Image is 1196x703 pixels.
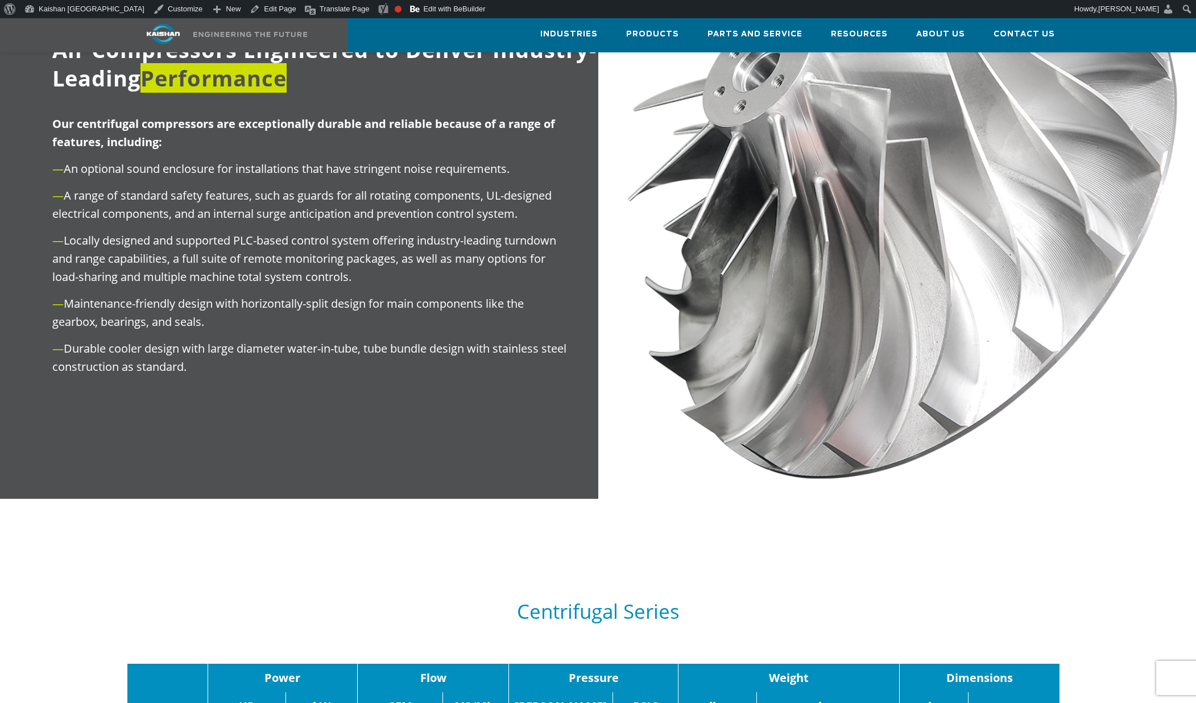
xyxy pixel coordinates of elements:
[946,670,1013,685] strong: Dimensions
[831,28,888,41] span: Resources
[52,187,569,223] p: A range of standard safety features, such as guards for all rotating components, UL-designed elec...
[626,28,679,41] span: Products
[193,32,307,37] img: Engineering the future
[916,28,965,41] span: About Us
[769,670,809,685] strong: Weight
[52,116,555,150] strong: Our centrifugal compressors are exceptionally durable and reliable because of a range of features...
[707,28,802,41] span: Parts and Service
[121,18,322,52] a: Kaishan USA
[831,19,888,49] a: Resources
[707,19,802,49] a: Parts and Service
[52,231,569,286] p: Locally designed and supported PLC-based control system offering industry-leading turndown and ra...
[52,296,64,311] span: —
[626,19,679,49] a: Products
[569,670,619,685] strong: Pressure
[140,63,287,93] span: Performance
[52,160,569,178] p: An optional sound enclosure for installations that have stringent noise requirements.
[52,340,569,376] p: Durable cooler design with large diameter water-in-tube, tube bundle design with stainless steel ...
[420,670,446,685] strong: Flow
[916,19,965,49] a: About Us
[52,188,64,203] span: —
[540,19,598,49] a: Industries
[52,161,64,176] span: —
[994,19,1055,49] a: Contact Us
[127,598,1069,624] h5: Centrifugal Series
[994,28,1055,41] span: Contact Us
[52,35,597,93] span: Air Compressors Engineered to Deliver Industry-Leading
[52,295,569,331] p: Maintenance-friendly design with horizontally-split design for main components like the gearbox, ...
[264,670,300,685] strong: Power
[395,6,402,13] div: Focus keyphrase not set
[52,233,64,248] span: —
[1098,5,1159,13] span: [PERSON_NAME]
[121,24,206,44] img: kaishan logo
[52,341,64,356] span: —
[540,28,598,41] span: Industries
